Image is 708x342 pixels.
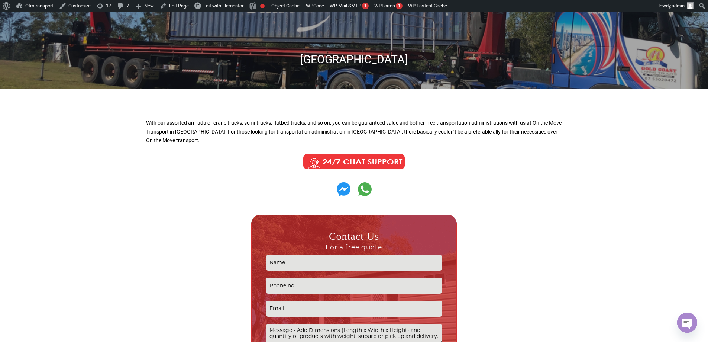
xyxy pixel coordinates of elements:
[142,52,566,67] h1: [GEOGRAPHIC_DATA]
[396,3,403,9] div: 1
[146,119,562,145] p: With our assorted armada of crane trucks, semi-trucks, flatbed trucks, and so on, you can be guar...
[266,255,442,271] input: Name
[203,3,243,9] span: Edit with Elementor
[266,230,442,251] h3: Contact Us
[672,3,685,9] span: admin
[260,4,265,8] div: Focus keyphrase not set
[364,3,366,8] span: 1
[266,278,442,294] input: Phone no.
[298,153,410,171] img: Call us Anytime
[266,301,442,317] input: Email
[337,182,350,196] img: Contact us on Whatsapp
[266,243,442,251] span: For a free quote
[358,182,372,196] img: Contact us on Whatsapp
